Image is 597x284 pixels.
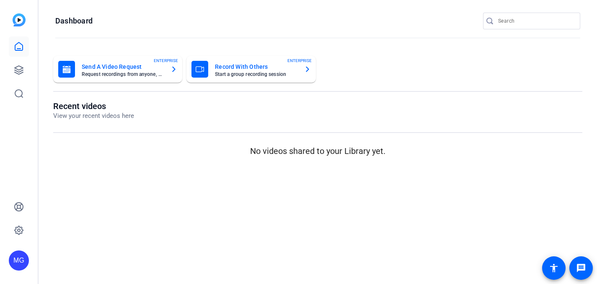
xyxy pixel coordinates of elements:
[53,56,182,83] button: Send A Video RequestRequest recordings from anyone, anywhereENTERPRISE
[576,263,586,273] mat-icon: message
[287,57,312,64] span: ENTERPRISE
[215,72,297,77] mat-card-subtitle: Start a group recording session
[549,263,559,273] mat-icon: accessibility
[53,111,134,121] p: View your recent videos here
[215,62,297,72] mat-card-title: Record With Others
[154,57,178,64] span: ENTERPRISE
[13,13,26,26] img: blue-gradient.svg
[186,56,315,83] button: Record With OthersStart a group recording sessionENTERPRISE
[498,16,574,26] input: Search
[9,250,29,271] div: MG
[53,101,134,111] h1: Recent videos
[82,72,164,77] mat-card-subtitle: Request recordings from anyone, anywhere
[55,16,93,26] h1: Dashboard
[82,62,164,72] mat-card-title: Send A Video Request
[53,145,582,157] p: No videos shared to your Library yet.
